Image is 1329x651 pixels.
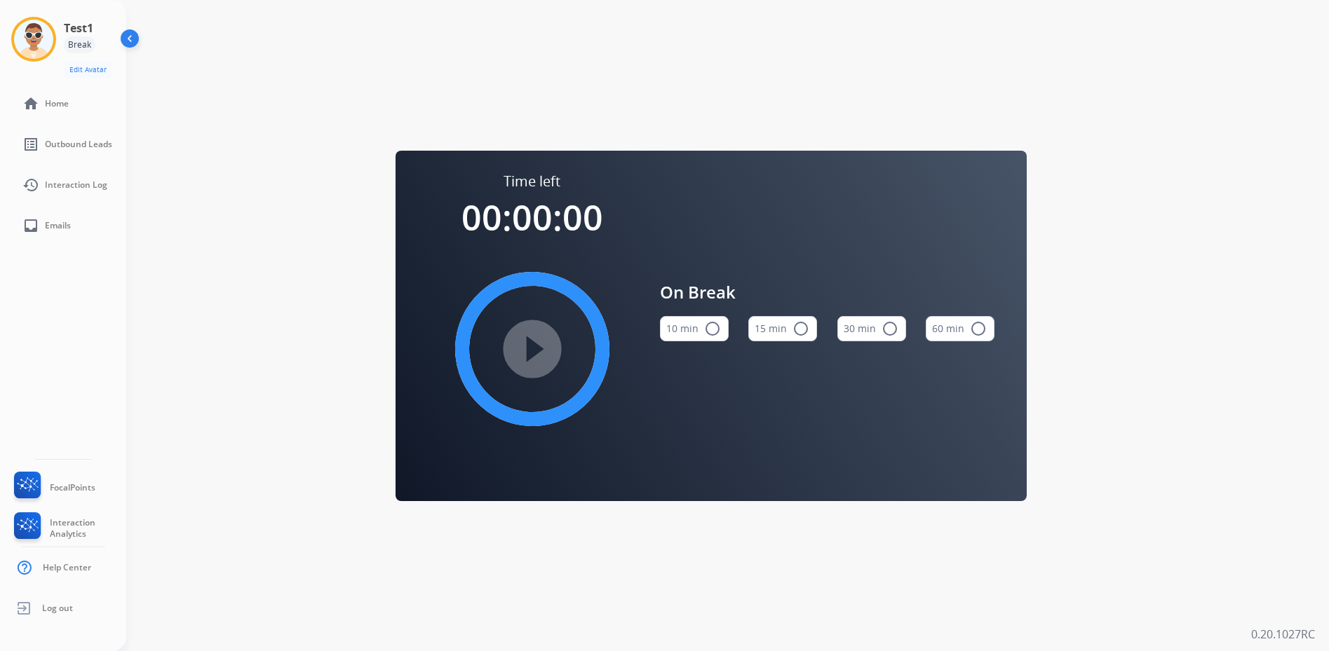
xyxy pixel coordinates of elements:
[461,193,603,241] span: 00:00:00
[11,512,126,544] a: Interaction Analytics
[22,136,39,153] mat-icon: list_alt
[1251,626,1315,643] p: 0.20.1027RC
[22,217,39,234] mat-icon: inbox
[792,320,809,337] mat-icon: radio_button_unchecked
[42,603,73,614] span: Log out
[22,95,39,112] mat-icon: home
[43,562,91,573] span: Help Center
[64,36,95,53] div: Break
[45,179,107,191] span: Interaction Log
[50,517,126,540] span: Interaction Analytics
[748,316,817,341] button: 15 min
[11,472,95,504] a: FocalPoints
[45,220,71,231] span: Emails
[660,280,995,305] span: On Break
[970,320,987,337] mat-icon: radio_button_unchecked
[504,172,560,191] span: Time left
[45,98,69,109] span: Home
[660,316,729,341] button: 10 min
[50,482,95,493] span: FocalPoints
[64,62,112,78] button: Edit Avatar
[882,320,898,337] mat-icon: radio_button_unchecked
[837,316,906,341] button: 30 min
[64,20,93,36] h3: Test1
[926,316,994,341] button: 60 min
[22,177,39,193] mat-icon: history
[45,139,112,150] span: Outbound Leads
[704,320,721,337] mat-icon: radio_button_unchecked
[14,20,53,59] img: avatar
